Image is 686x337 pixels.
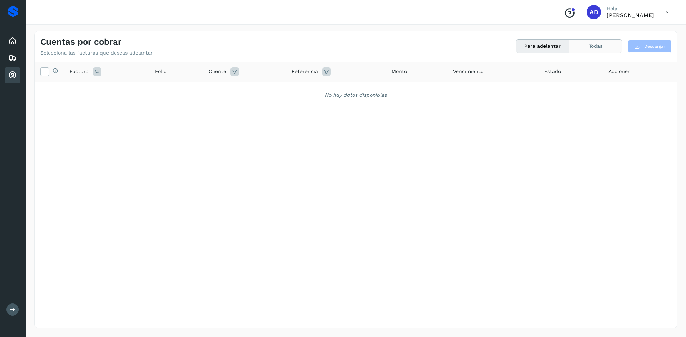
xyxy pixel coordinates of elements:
span: Estado [544,68,561,75]
div: Inicio [5,33,20,49]
span: Vencimiento [453,68,483,75]
span: Referencia [292,68,318,75]
div: Embarques [5,50,20,66]
span: Cliente [209,68,226,75]
span: Descargar [644,43,665,50]
div: No hay datos disponibles [44,91,668,99]
p: Hola, [607,6,654,12]
h4: Cuentas por cobrar [40,37,121,47]
button: Todas [569,40,622,53]
span: Acciones [608,68,630,75]
div: Cuentas por cobrar [5,67,20,83]
button: Para adelantar [516,40,569,53]
p: ANGELICA DOMINGUEZ HERNANDEZ [607,12,654,19]
span: Folio [155,68,166,75]
p: Selecciona las facturas que deseas adelantar [40,50,153,56]
span: Monto [392,68,407,75]
span: Factura [70,68,89,75]
button: Descargar [628,40,671,53]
